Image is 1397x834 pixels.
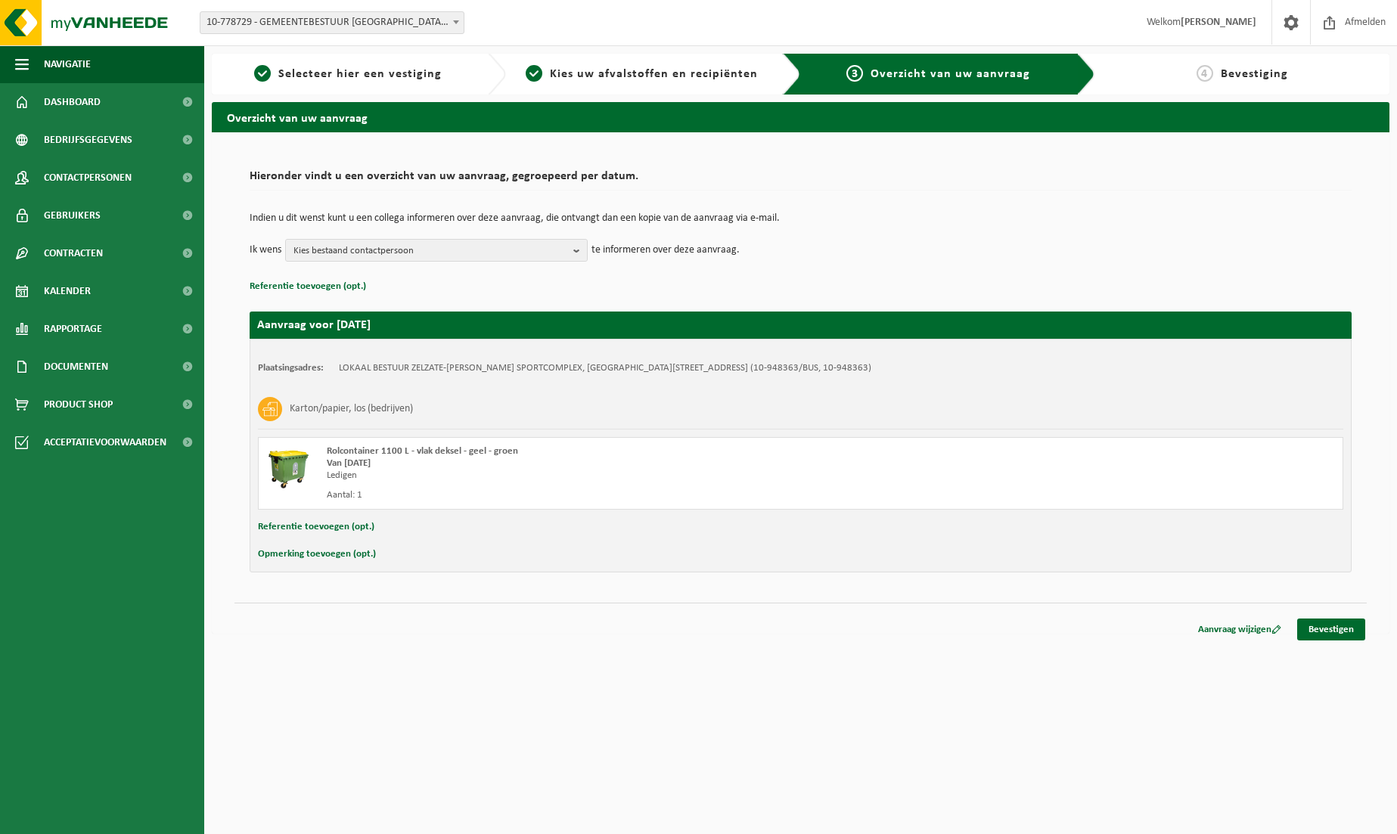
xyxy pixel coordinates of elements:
span: Acceptatievoorwaarden [44,423,166,461]
span: Overzicht van uw aanvraag [871,68,1030,80]
a: 2Kies uw afvalstoffen en recipiënten [514,65,770,83]
span: Documenten [44,348,108,386]
span: Rapportage [44,310,102,348]
span: Rolcontainer 1100 L - vlak deksel - geel - groen [327,446,518,456]
span: Contactpersonen [44,159,132,197]
strong: [PERSON_NAME] [1181,17,1256,28]
span: Bedrijfsgegevens [44,121,132,159]
a: Aanvraag wijzigen [1187,619,1293,640]
h2: Overzicht van uw aanvraag [212,102,1389,132]
h3: Karton/papier, los (bedrijven) [290,397,413,421]
span: Kies uw afvalstoffen en recipiënten [550,68,758,80]
span: Product Shop [44,386,113,423]
span: 10-778729 - GEMEENTEBESTUUR ZELZATE - ZELZATE [200,12,464,33]
button: Referentie toevoegen (opt.) [250,277,366,296]
span: Bevestiging [1221,68,1288,80]
span: Dashboard [44,83,101,121]
strong: Plaatsingsadres: [258,363,324,373]
td: LOKAAL BESTUUR ZELZATE-[PERSON_NAME] SPORTCOMPLEX, [GEOGRAPHIC_DATA][STREET_ADDRESS] (10-948363/B... [339,362,871,374]
img: WB-1100-HPE-GN-50.png [266,445,312,491]
button: Referentie toevoegen (opt.) [258,517,374,537]
strong: Van [DATE] [327,458,371,468]
strong: Aanvraag voor [DATE] [257,319,371,331]
p: Ik wens [250,239,281,262]
span: 3 [846,65,863,82]
a: Bevestigen [1297,619,1365,640]
p: te informeren over deze aanvraag. [591,239,740,262]
div: Aantal: 1 [327,489,861,501]
span: Kies bestaand contactpersoon [293,240,567,262]
p: Indien u dit wenst kunt u een collega informeren over deze aanvraag, die ontvangt dan een kopie v... [250,213,1352,224]
button: Kies bestaand contactpersoon [285,239,588,262]
h2: Hieronder vindt u een overzicht van uw aanvraag, gegroepeerd per datum. [250,170,1352,191]
span: 2 [526,65,542,82]
span: Contracten [44,234,103,272]
span: 1 [254,65,271,82]
button: Opmerking toevoegen (opt.) [258,544,376,564]
span: 4 [1197,65,1213,82]
span: Selecteer hier een vestiging [278,68,442,80]
a: 1Selecteer hier een vestiging [219,65,476,83]
span: Kalender [44,272,91,310]
span: 10-778729 - GEMEENTEBESTUUR ZELZATE - ZELZATE [200,11,464,34]
span: Navigatie [44,45,91,83]
div: Ledigen [327,470,861,482]
span: Gebruikers [44,197,101,234]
